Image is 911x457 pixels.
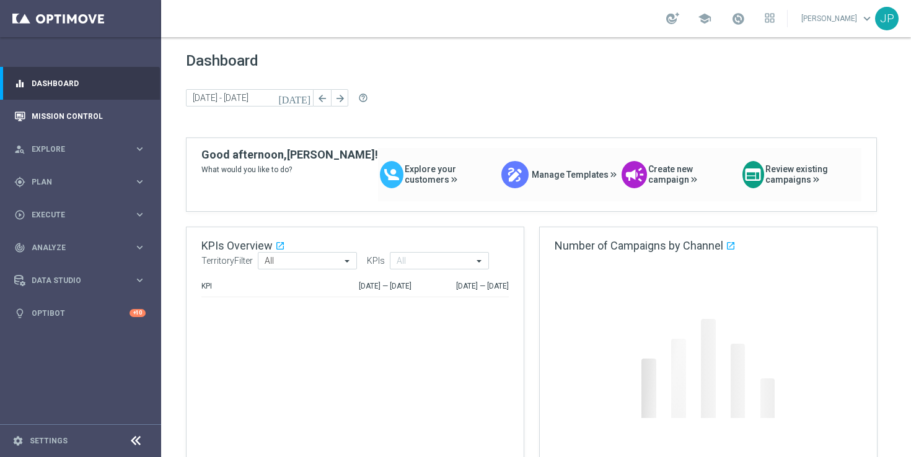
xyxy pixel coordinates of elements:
[14,79,146,89] button: equalizer Dashboard
[14,297,146,329] div: Optibot
[14,210,146,220] button: play_circle_outline Execute keyboard_arrow_right
[14,144,146,154] button: person_search Explore keyboard_arrow_right
[14,78,25,89] i: equalizer
[134,274,146,286] i: keyboard_arrow_right
[14,111,146,121] button: Mission Control
[14,242,25,253] i: track_changes
[32,178,134,186] span: Plan
[32,100,146,133] a: Mission Control
[14,276,146,285] button: Data Studio keyboard_arrow_right
[698,12,711,25] span: school
[14,176,25,188] i: gps_fixed
[134,242,146,253] i: keyboard_arrow_right
[14,209,134,220] div: Execute
[32,67,146,100] a: Dashboard
[134,209,146,220] i: keyboard_arrow_right
[12,435,24,446] i: settings
[14,308,146,318] button: lightbulb Optibot +10
[14,100,146,133] div: Mission Control
[14,242,134,253] div: Analyze
[14,176,134,188] div: Plan
[14,209,25,220] i: play_circle_outline
[14,144,134,155] div: Explore
[800,9,875,28] a: [PERSON_NAME]keyboard_arrow_down
[14,177,146,187] button: gps_fixed Plan keyboard_arrow_right
[130,309,146,317] div: +10
[32,146,134,153] span: Explore
[32,277,134,284] span: Data Studio
[32,211,134,219] span: Execute
[14,144,25,155] i: person_search
[875,7,899,30] div: JP
[14,243,146,253] button: track_changes Analyze keyboard_arrow_right
[860,12,874,25] span: keyboard_arrow_down
[30,437,68,445] a: Settings
[32,244,134,251] span: Analyze
[14,67,146,100] div: Dashboard
[14,308,25,319] i: lightbulb
[14,275,134,286] div: Data Studio
[32,297,130,329] a: Optibot
[134,176,146,188] i: keyboard_arrow_right
[134,143,146,155] i: keyboard_arrow_right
